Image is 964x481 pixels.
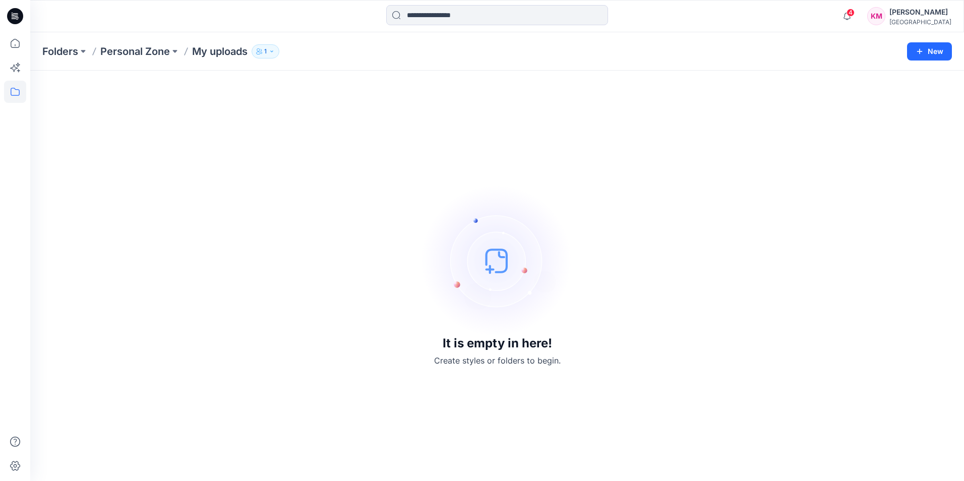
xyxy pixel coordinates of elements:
[252,44,279,58] button: 1
[192,44,248,58] p: My uploads
[434,354,561,367] p: Create styles or folders to begin.
[421,185,573,336] img: empty-state-image.svg
[847,9,855,17] span: 4
[100,44,170,58] a: Personal Zone
[443,336,552,350] h3: It is empty in here!
[867,7,885,25] div: KM
[264,46,267,57] p: 1
[907,42,952,61] button: New
[889,18,951,26] div: [GEOGRAPHIC_DATA]
[889,6,951,18] div: [PERSON_NAME]
[42,44,78,58] a: Folders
